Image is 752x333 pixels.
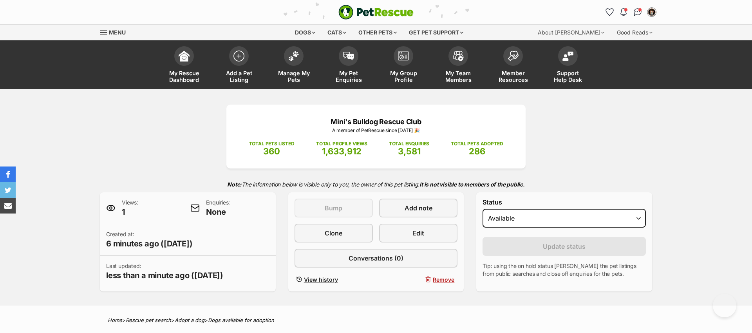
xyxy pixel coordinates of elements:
a: Conversations [631,6,644,18]
button: Remove [379,274,457,285]
p: TOTAL PROFILE VIEWS [316,140,367,147]
a: PetRescue [338,5,414,20]
button: My account [645,6,658,18]
span: Menu [109,29,126,36]
p: A member of PetRescue since [DATE] 🎉 [238,127,514,134]
span: 360 [263,146,280,156]
img: pet-enquiries-icon-7e3ad2cf08bfb03b45e93fb7055b45f3efa6380592205ae92323e6603595dc1f.svg [343,52,354,60]
img: group-profile-icon-3fa3cf56718a62981997c0bc7e787c4b2cf8bcc04b72c1350f741eb67cf2f40e.svg [398,51,409,61]
img: team-members-icon-5396bd8760b3fe7c0b43da4ab00e1e3bb1a5d9ba89233759b79545d2d3fc5d0d.svg [453,51,464,61]
div: Get pet support [403,25,469,40]
p: Last updated: [106,262,223,281]
p: Tip: using the on hold status [PERSON_NAME] the pet listings from public searches and close off e... [483,262,646,278]
a: Add note [379,199,457,217]
span: 286 [469,146,485,156]
a: My Team Members [431,42,486,89]
span: Update status [543,242,586,251]
span: Conversations (0) [349,253,403,263]
a: My Rescue Dashboard [157,42,211,89]
span: My Team Members [441,70,476,83]
div: Cats [322,25,352,40]
a: Dogs available for adoption [208,317,274,323]
p: Created at: [106,230,193,249]
p: The information below is visible only to you, the owner of this pet listing. [100,176,652,192]
ul: Account quick links [603,6,658,18]
span: Edit [412,228,424,238]
span: My Rescue Dashboard [166,70,202,83]
span: My Pet Enquiries [331,70,366,83]
img: chat-41dd97257d64d25036548639549fe6c8038ab92f7586957e7f3b1b290dea8141.svg [634,8,642,16]
a: Clone [295,224,373,243]
strong: It is not visible to members of the public. [419,181,525,188]
span: 3,581 [398,146,421,156]
a: Member Resources [486,42,540,89]
label: Status [483,199,646,206]
a: My Pet Enquiries [321,42,376,89]
span: Support Help Desk [550,70,586,83]
span: 1 [122,206,138,217]
button: Update status [483,237,646,256]
span: Add a Pet Listing [221,70,257,83]
img: manage-my-pets-icon-02211641906a0b7f246fdf0571729dbe1e7629f14944591b6c1af311fb30b64b.svg [288,51,299,61]
span: Remove [433,275,454,284]
span: View history [304,275,338,284]
img: notifications-46538b983faf8c2785f20acdc204bb7945ddae34d4c08c2a6579f10ce5e182be.svg [620,8,627,16]
div: Good Reads [611,25,658,40]
div: > > > [88,317,664,323]
img: add-pet-listing-icon-0afa8454b4691262ce3f59096e99ab1cd57d4a30225e0717b998d2c9b9846f56.svg [233,51,244,62]
button: Bump [295,199,373,217]
img: dashboard-icon-eb2f2d2d3e046f16d808141f083e7271f6b2e854fb5c12c21221c1fb7104beca.svg [179,51,190,62]
p: TOTAL ENQUIRIES [389,140,429,147]
span: 6 minutes ago ([DATE]) [106,238,193,249]
a: Favourites [603,6,616,18]
div: Other pets [353,25,402,40]
p: Mini's Bulldog Rescue Club [238,116,514,127]
span: Member Resources [495,70,531,83]
span: None [206,206,230,217]
p: Enquiries: [206,199,230,217]
span: 1,633,912 [322,146,362,156]
a: Edit [379,224,457,243]
a: Add a Pet Listing [211,42,266,89]
a: Adopt a dog [175,317,204,323]
iframe: Help Scout Beacon - Open [713,294,736,317]
a: Rescue pet search [126,317,171,323]
span: My Group Profile [386,70,421,83]
div: Dogs [289,25,321,40]
span: Manage My Pets [276,70,311,83]
img: help-desk-icon-fdf02630f3aa405de69fd3d07c3f3aa587a6932b1a1747fa1d2bba05be0121f9.svg [562,51,573,61]
span: Clone [325,228,342,238]
a: Conversations (0) [295,249,458,268]
a: My Group Profile [376,42,431,89]
img: logo-e224e6f780fb5917bec1dbf3a21bbac754714ae5b6737aabdf751b685950b380.svg [338,5,414,20]
img: member-resources-icon-8e73f808a243e03378d46382f2149f9095a855e16c252ad45f914b54edf8863c.svg [508,51,519,61]
a: Menu [100,25,131,39]
a: Home [108,317,122,323]
a: Support Help Desk [540,42,595,89]
p: Views: [122,199,138,217]
p: TOTAL PETS ADOPTED [451,140,503,147]
span: less than a minute ago ([DATE]) [106,270,223,281]
a: Manage My Pets [266,42,321,89]
div: About [PERSON_NAME] [532,25,610,40]
button: Notifications [617,6,630,18]
strong: Note: [227,181,242,188]
span: Add note [405,203,432,213]
a: View history [295,274,373,285]
img: Bridie Smith profile pic [648,8,656,16]
span: Bump [325,203,342,213]
p: TOTAL PETS LISTED [249,140,295,147]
